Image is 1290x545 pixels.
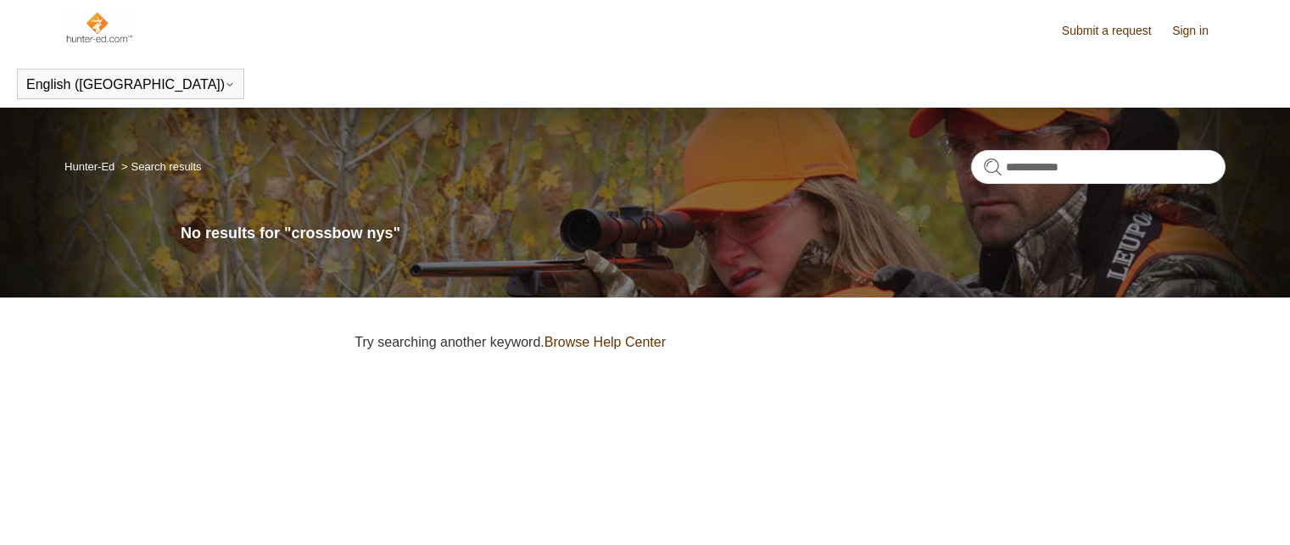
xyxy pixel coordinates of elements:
img: Hunter-Ed Help Center home page [64,10,133,44]
p: Try searching another keyword. [355,332,1226,353]
button: English ([GEOGRAPHIC_DATA]) [26,77,235,92]
li: Hunter-Ed [64,160,118,173]
a: Hunter-Ed [64,160,114,173]
input: Search [971,150,1226,184]
a: Browse Help Center [544,335,666,349]
a: Submit a request [1062,22,1169,40]
li: Search results [118,160,202,173]
a: Sign in [1172,22,1226,40]
h1: No results for "crossbow nys" [181,222,1226,245]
